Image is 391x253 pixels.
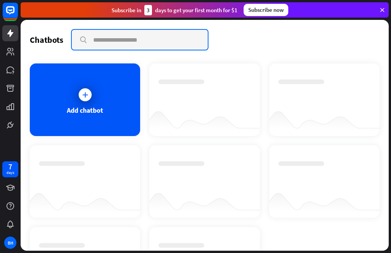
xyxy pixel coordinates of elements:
[8,163,12,170] div: 7
[67,106,103,115] div: Add chatbot
[244,4,288,16] div: Subscribe now
[4,237,16,249] div: BH
[2,161,18,177] a: 7 days
[30,34,63,45] div: Chatbots
[144,5,152,15] div: 3
[6,3,29,26] button: Open LiveChat chat widget
[111,5,238,15] div: Subscribe in days to get your first month for $1
[6,170,14,175] div: days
